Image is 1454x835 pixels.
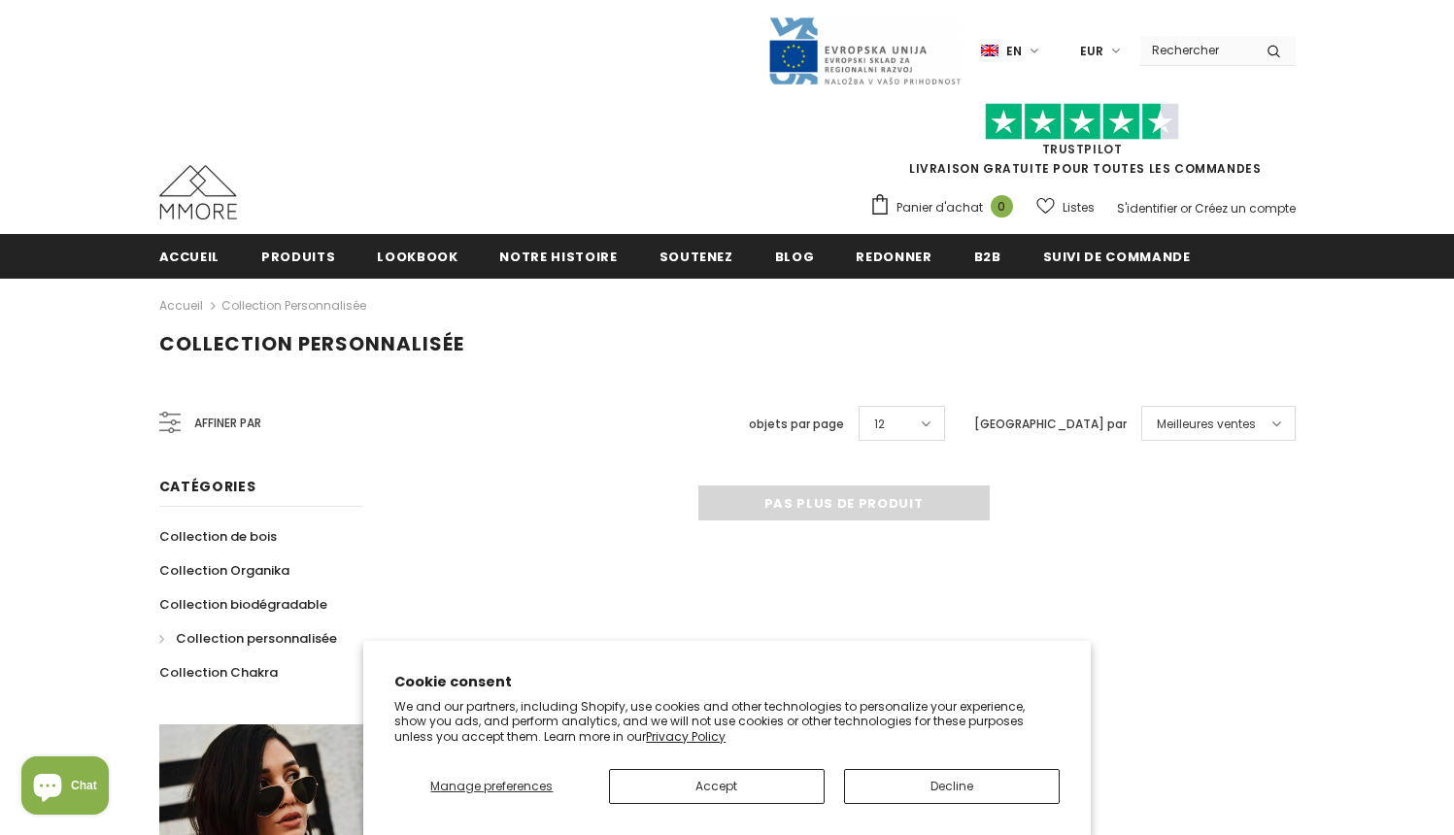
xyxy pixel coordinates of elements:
a: Créez un compte [1195,200,1296,217]
img: Javni Razpis [767,16,962,86]
span: Collection personnalisée [159,330,464,357]
a: Blog [775,234,815,278]
a: Accueil [159,234,220,278]
button: Decline [844,769,1060,804]
a: Panier d'achat 0 [869,193,1023,222]
span: Produits [261,248,335,266]
span: Notre histoire [499,248,617,266]
a: Collection de bois [159,519,277,553]
span: Listes [1063,198,1095,217]
span: en [1006,42,1022,61]
span: Suivi de commande [1043,248,1191,266]
span: Lookbook [377,248,457,266]
a: Suivi de commande [1043,234,1191,278]
button: Manage preferences [394,769,589,804]
span: Collection personnalisée [176,629,337,648]
p: We and our partners, including Shopify, use cookies and other technologies to personalize your ex... [394,699,1060,745]
img: Faites confiance aux étoiles pilotes [985,103,1179,141]
a: Collection Organika [159,553,289,587]
a: Collection personnalisée [159,621,337,655]
span: LIVRAISON GRATUITE POUR TOUTES LES COMMANDES [869,112,1296,177]
a: Accueil [159,294,203,317]
span: Collection Chakra [159,663,278,682]
span: Collection biodégradable [159,595,327,614]
a: Privacy Policy [646,728,726,745]
span: EUR [1080,42,1103,61]
button: Accept [609,769,825,804]
span: Meilleures ventes [1157,415,1256,434]
a: Collection biodégradable [159,587,327,621]
img: i-lang-1.png [981,43,998,59]
span: Affiner par [194,413,261,434]
span: Catégories [159,477,256,496]
span: Accueil [159,248,220,266]
inbox-online-store-chat: Shopify online store chat [16,756,115,819]
a: soutenez [659,234,733,278]
a: Produits [261,234,335,278]
span: Redonner [856,248,931,266]
span: B2B [974,248,1001,266]
a: B2B [974,234,1001,278]
a: S'identifier [1117,200,1177,217]
span: Collection Organika [159,561,289,580]
span: 12 [874,415,885,434]
a: Javni Razpis [767,42,962,58]
label: objets par page [749,415,844,434]
span: Collection de bois [159,527,277,546]
a: TrustPilot [1042,141,1123,157]
a: Listes [1036,190,1095,224]
h2: Cookie consent [394,672,1060,692]
label: [GEOGRAPHIC_DATA] par [974,415,1127,434]
img: Cas MMORE [159,165,237,219]
span: Panier d'achat [896,198,983,217]
span: Manage preferences [430,778,553,794]
span: Blog [775,248,815,266]
span: or [1180,200,1192,217]
a: Collection personnalisée [221,297,366,314]
a: Notre histoire [499,234,617,278]
a: Lookbook [377,234,457,278]
a: Redonner [856,234,931,278]
input: Search Site [1140,36,1252,64]
a: Collection Chakra [159,655,278,689]
span: soutenez [659,248,733,266]
span: 0 [991,195,1013,217]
